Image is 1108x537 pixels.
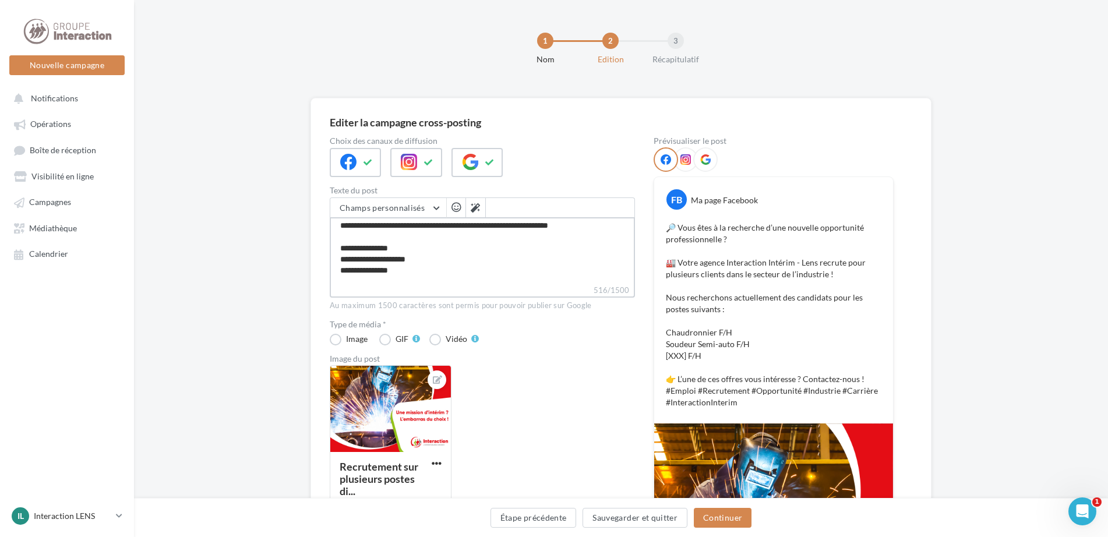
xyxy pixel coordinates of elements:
[30,145,96,155] span: Boîte de réception
[7,191,127,212] a: Campagnes
[346,335,368,343] div: Image
[29,249,68,259] span: Calendrier
[7,139,127,161] a: Boîte de réception
[340,460,418,497] div: Recrutement sur plusieurs postes di...
[29,223,77,233] span: Médiathèque
[654,137,894,145] div: Prévisualiser le post
[446,335,467,343] div: Vidéo
[330,320,635,328] label: Type de média *
[668,33,684,49] div: 3
[7,87,122,108] button: Notifications
[34,510,111,522] p: Interaction LENS
[1092,497,1102,507] span: 1
[31,93,78,103] span: Notifications
[7,165,127,186] a: Visibilité en ligne
[9,505,125,527] a: IL Interaction LENS
[638,54,713,65] div: Récapitulatif
[602,33,619,49] div: 2
[666,222,881,408] p: 🔎 Vous êtes à la recherche d’une nouvelle opportunité professionnelle ? 🏭 Votre agence Interactio...
[330,117,481,128] div: Editer la campagne cross-posting
[330,284,635,298] label: 516/1500
[491,508,577,528] button: Étape précédente
[330,355,635,363] div: Image du post
[330,301,635,311] div: Au maximum 1500 caractères sont permis pour pouvoir publier sur Google
[17,510,24,522] span: IL
[31,171,94,181] span: Visibilité en ligne
[29,197,71,207] span: Campagnes
[537,33,553,49] div: 1
[666,189,687,210] div: FB
[330,186,635,195] label: Texte du post
[30,119,71,129] span: Opérations
[1068,497,1096,525] iframe: Intercom live chat
[694,508,751,528] button: Continuer
[9,55,125,75] button: Nouvelle campagne
[7,217,127,238] a: Médiathèque
[340,203,425,213] span: Champs personnalisés
[691,195,758,206] div: Ma page Facebook
[7,243,127,264] a: Calendrier
[7,113,127,134] a: Opérations
[330,137,635,145] label: Choix des canaux de diffusion
[508,54,583,65] div: Nom
[583,508,687,528] button: Sauvegarder et quitter
[396,335,408,343] div: GIF
[330,198,446,218] button: Champs personnalisés
[573,54,648,65] div: Edition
